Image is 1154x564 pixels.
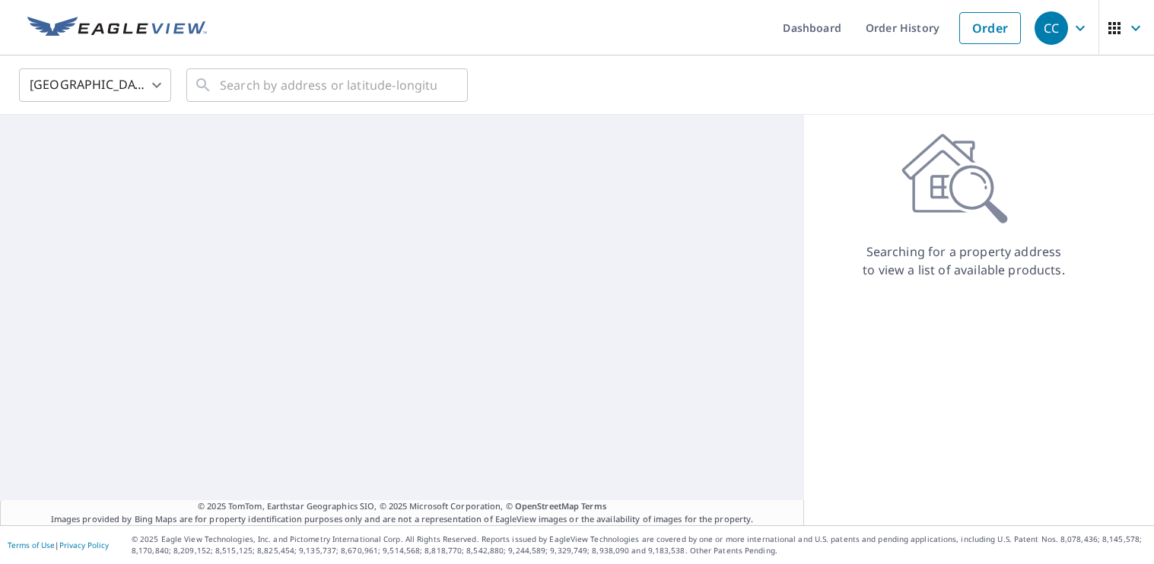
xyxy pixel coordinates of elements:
a: OpenStreetMap [515,500,579,512]
div: [GEOGRAPHIC_DATA] [19,64,171,106]
a: Terms [581,500,606,512]
p: Searching for a property address to view a list of available products. [862,242,1066,279]
p: | [8,540,109,550]
img: EV Logo [27,17,207,40]
div: CC [1035,11,1068,45]
a: Order [959,12,1021,44]
a: Privacy Policy [59,540,109,550]
input: Search by address or latitude-longitude [220,64,437,106]
p: © 2025 Eagle View Technologies, Inc. and Pictometry International Corp. All Rights Reserved. Repo... [132,534,1146,556]
span: © 2025 TomTom, Earthstar Geographics SIO, © 2025 Microsoft Corporation, © [198,500,606,513]
a: Terms of Use [8,540,55,550]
